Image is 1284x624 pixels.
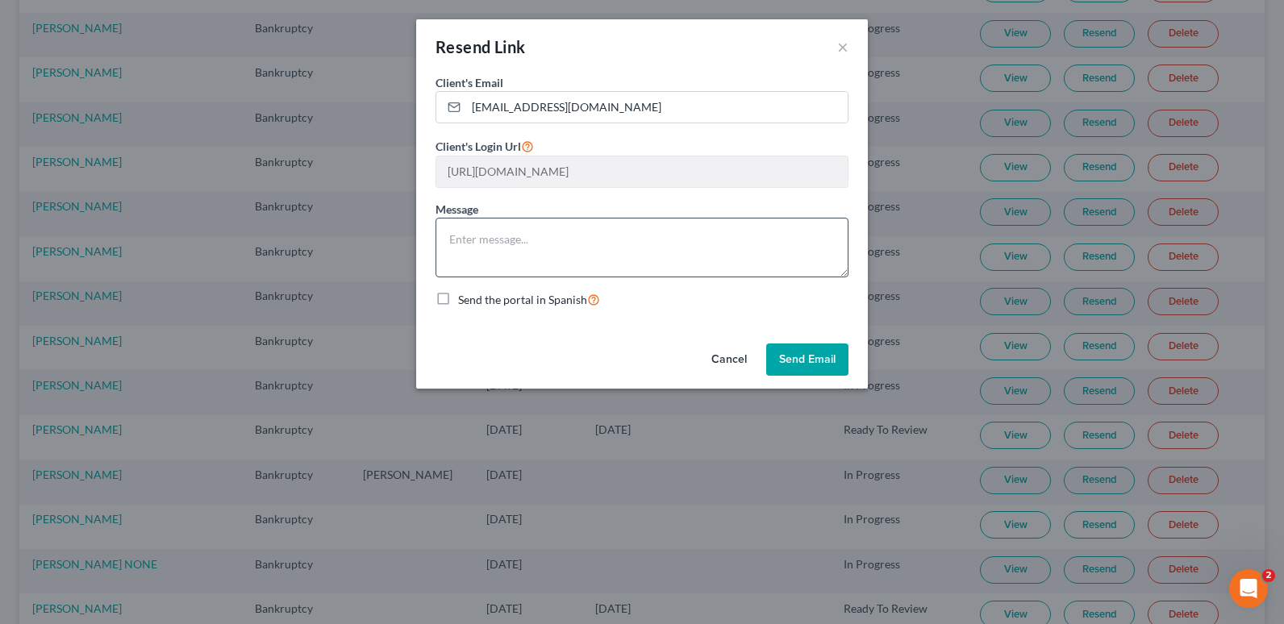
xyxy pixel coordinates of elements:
[698,343,760,376] button: Cancel
[436,136,534,156] label: Client's Login Url
[458,293,587,306] span: Send the portal in Spanish
[436,35,525,58] div: Resend Link
[837,37,848,56] button: ×
[436,76,503,89] span: Client's Email
[1262,569,1275,582] span: 2
[766,343,848,376] button: Send Email
[1229,569,1268,608] iframe: Intercom live chat
[436,201,478,218] label: Message
[436,156,848,187] input: --
[466,92,848,123] input: Enter email...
